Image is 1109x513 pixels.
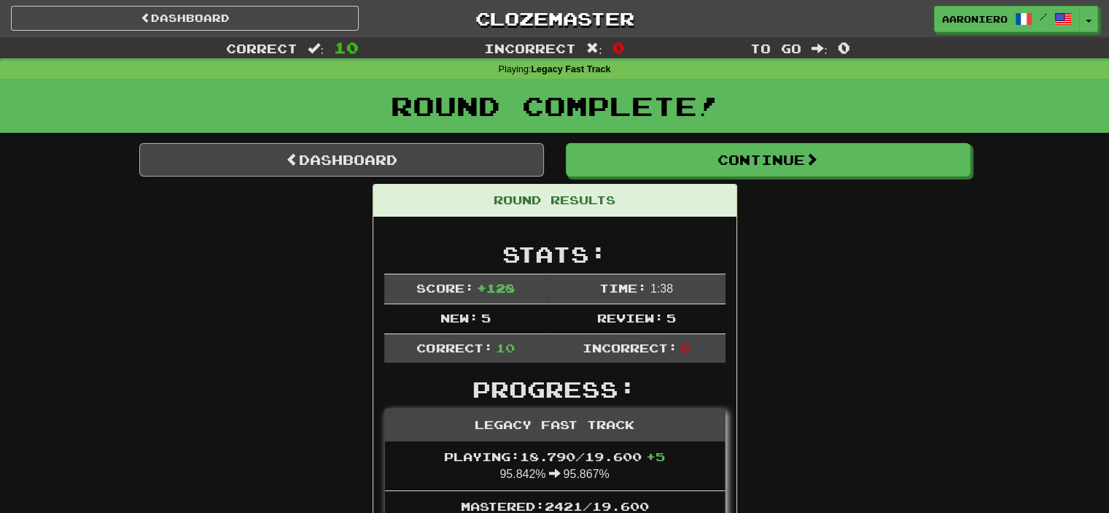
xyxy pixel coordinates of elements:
[444,450,665,463] span: Playing: 18.790 / 19.600
[812,42,828,55] span: :
[496,341,515,355] span: 10
[666,311,676,325] span: 5
[838,39,850,56] span: 0
[385,409,725,441] div: Legacy Fast Track
[484,41,576,55] span: Incorrect
[942,12,1008,26] span: Aaroniero
[416,341,492,355] span: Correct:
[1040,12,1047,22] span: /
[680,341,690,355] span: 0
[531,64,610,74] strong: Legacy Fast Track
[599,281,647,295] span: Time:
[440,311,478,325] span: New:
[586,42,602,55] span: :
[385,441,725,491] li: 95.842% 95.867%
[650,282,673,295] span: 1 : 38
[373,185,736,217] div: Round Results
[5,91,1104,120] h1: Round Complete!
[226,41,297,55] span: Correct
[308,42,324,55] span: :
[384,242,725,266] h2: Stats:
[461,499,649,513] span: Mastered: 2421 / 19.600
[477,281,515,295] span: + 128
[646,450,665,463] span: + 5
[612,39,625,56] span: 0
[934,6,1080,32] a: Aaroniero /
[750,41,801,55] span: To go
[381,6,728,31] a: Clozemaster
[384,377,725,401] h2: Progress:
[139,143,544,177] a: Dashboard
[481,311,491,325] span: 5
[583,341,677,355] span: Incorrect:
[416,281,473,295] span: Score:
[11,6,359,31] a: Dashboard
[334,39,359,56] span: 10
[596,311,663,325] span: Review:
[566,143,970,177] button: Continue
